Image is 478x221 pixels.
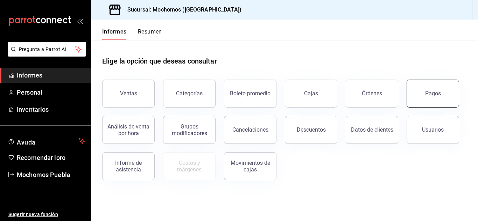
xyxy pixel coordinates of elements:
[102,28,162,40] div: pestañas de navegación
[17,89,42,96] font: Personal
[17,72,42,79] font: Informes
[5,51,86,58] a: Pregunta a Parrot AI
[102,152,155,180] button: Informe de asistencia
[138,28,162,35] font: Resumen
[102,28,127,35] font: Informes
[285,80,337,108] button: Cajas
[102,116,155,144] button: Análisis de venta por hora
[232,126,268,133] font: Cancelaciones
[231,160,270,173] font: Movimientos de cajas
[102,80,155,108] button: Ventas
[172,123,207,137] font: Grupos modificadores
[230,90,270,97] font: Boleto promedio
[304,90,318,97] font: Cajas
[407,116,459,144] button: Usuarios
[163,152,216,180] button: Contrata inventarios para ver este informe
[176,90,203,97] font: Categorías
[163,116,216,144] button: Grupos modificadores
[422,126,444,133] font: Usuarios
[346,80,398,108] button: Órdenes
[115,160,142,173] font: Informe de asistencia
[102,57,217,65] font: Elige la opción que deseas consultar
[19,46,66,52] font: Pregunta a Parrot AI
[362,90,382,97] font: Órdenes
[8,212,58,217] font: Sugerir nueva función
[224,116,276,144] button: Cancelaciones
[351,126,393,133] font: Datos de clientes
[224,80,276,108] button: Boleto promedio
[224,152,276,180] button: Movimientos de cajas
[107,123,149,137] font: Análisis de venta por hora
[346,116,398,144] button: Datos de clientes
[285,116,337,144] button: Descuentos
[163,80,216,108] button: Categorías
[17,106,49,113] font: Inventarios
[407,80,459,108] button: Pagos
[127,6,241,13] font: Sucursal: Mochomos ([GEOGRAPHIC_DATA])
[17,154,65,161] font: Recomendar loro
[177,160,202,173] font: Costos y márgenes
[17,171,70,178] font: Mochomos Puebla
[17,139,36,146] font: Ayuda
[120,90,137,97] font: Ventas
[425,90,441,97] font: Pagos
[8,42,86,57] button: Pregunta a Parrot AI
[77,18,83,24] button: abrir_cajón_menú
[297,126,326,133] font: Descuentos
